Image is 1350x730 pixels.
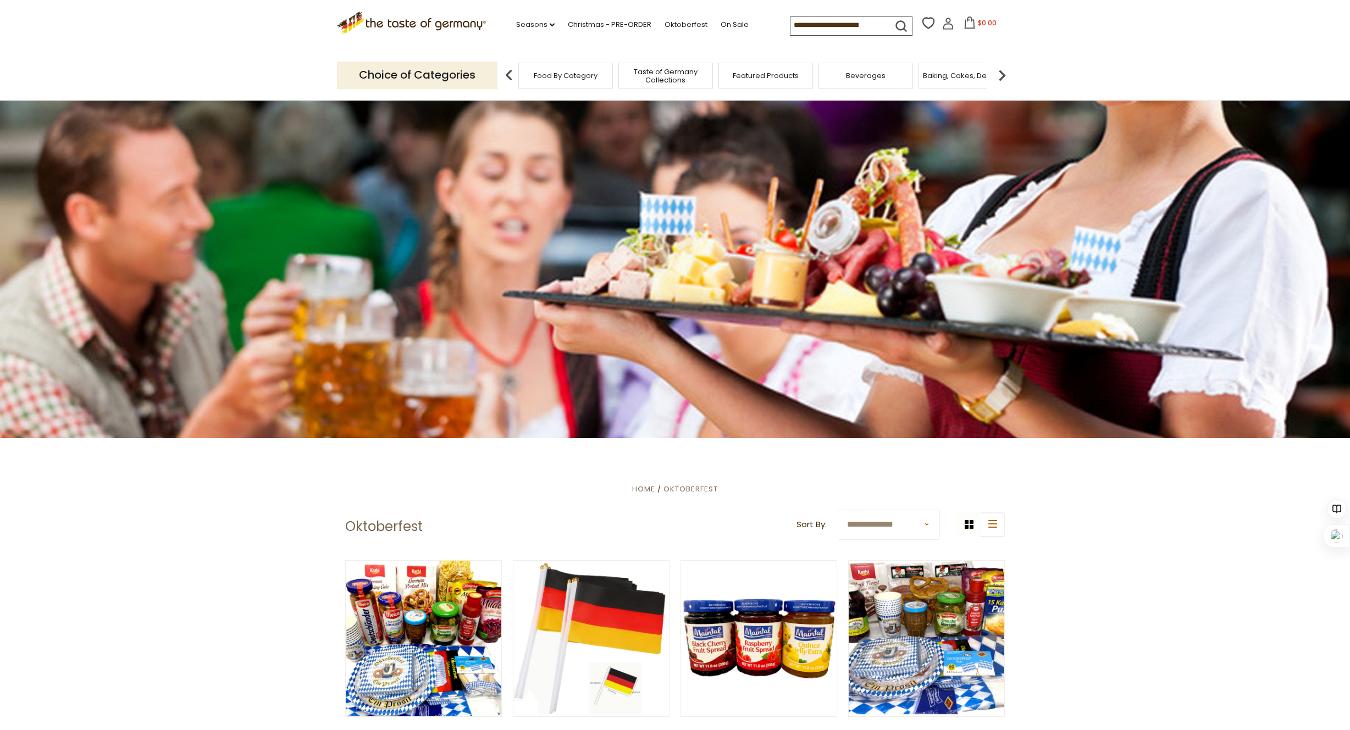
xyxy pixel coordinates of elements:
[849,561,1004,716] img: The Taste of Germany Oktoberfest Party Box for 8, Perishable
[956,16,1003,33] button: $0.00
[632,484,655,494] a: Home
[665,19,707,31] a: Oktoberfest
[346,561,501,716] img: The Taste of Germany Oktoberfest Party Box for 8, non-perishable,
[568,19,651,31] a: Christmas - PRE-ORDER
[498,64,520,86] img: previous arrow
[846,71,886,80] a: Beverages
[622,68,710,84] a: Taste of Germany Collections
[796,518,827,532] label: Sort By:
[733,71,799,80] a: Featured Products
[513,561,669,716] img: The Taste of Germany "Black Red Gold" German Flags (pack of 5), weather-resistant, 8 x 5 inches
[978,18,997,27] span: $0.00
[337,62,497,89] p: Choice of Categories
[516,19,555,31] a: Seasons
[681,561,837,716] img: Maintal "Black-Red-Golden" Premium Fruit Preserves, 3 pack - SPECIAL PRICE
[663,484,718,494] a: Oktoberfest
[991,64,1013,86] img: next arrow
[721,19,749,31] a: On Sale
[534,71,597,80] a: Food By Category
[923,71,1008,80] a: Baking, Cakes, Desserts
[345,518,423,535] h1: Oktoberfest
